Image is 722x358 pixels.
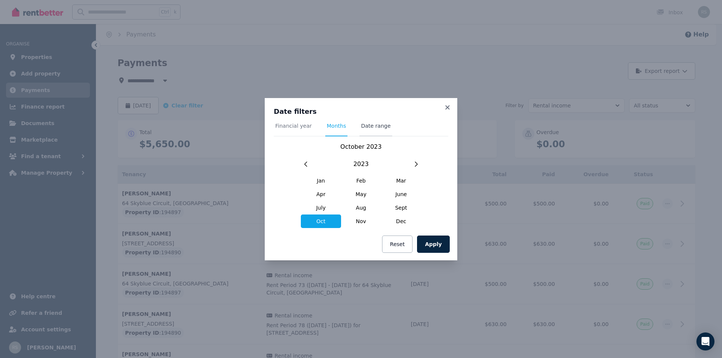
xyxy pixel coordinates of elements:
[301,201,341,214] span: July
[353,160,369,169] span: 2023
[274,122,448,136] nav: Tabs
[696,332,714,350] div: Open Intercom Messenger
[301,214,341,228] span: Oct
[341,187,381,201] span: May
[340,143,382,150] span: October 2023
[381,174,421,187] span: Mar
[381,214,421,228] span: Dec
[382,236,413,253] button: Reset
[417,236,450,253] button: Apply
[275,122,312,130] span: Financial year
[341,174,381,187] span: Feb
[381,201,421,214] span: Sept
[327,122,346,130] span: Months
[301,174,341,187] span: Jan
[274,107,448,116] h3: Date filters
[381,187,421,201] span: June
[341,201,381,214] span: Aug
[301,187,341,201] span: Apr
[361,122,391,130] span: Date range
[341,214,381,228] span: Nov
